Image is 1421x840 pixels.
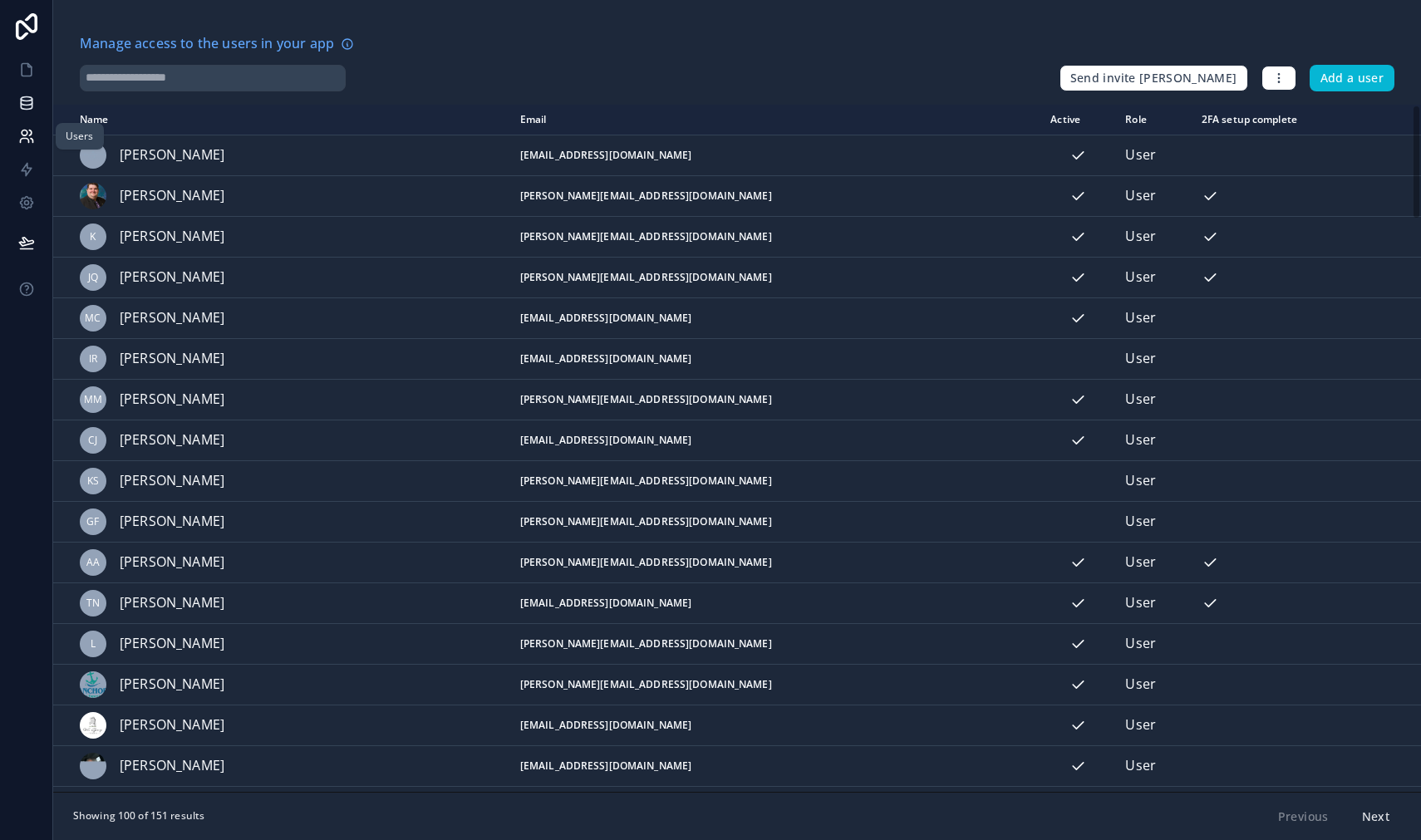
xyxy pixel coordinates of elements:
span: [PERSON_NAME] [120,430,224,451]
a: Manage access to the users in your app [80,33,354,55]
span: [PERSON_NAME] [120,674,224,695]
td: [PERSON_NAME][EMAIL_ADDRESS][DOMAIN_NAME] [510,175,1041,216]
td: [EMAIL_ADDRESS][DOMAIN_NAME] [510,420,1041,460]
td: [PERSON_NAME][EMAIL_ADDRESS][DOMAIN_NAME] [510,379,1041,420]
span: MM [84,393,102,406]
th: 2FA setup complete [1192,105,1366,135]
span: [PERSON_NAME] [120,715,224,736]
span: Showing 100 of 151 results [73,809,204,823]
span: [PERSON_NAME] [120,226,224,248]
span: User [1125,674,1156,695]
span: K [90,230,96,243]
span: User [1125,145,1156,166]
span: [PERSON_NAME] [120,389,224,410]
span: [PERSON_NAME] [120,511,224,533]
span: L [91,637,96,651]
td: [PERSON_NAME][EMAIL_ADDRESS][DOMAIN_NAME] [510,623,1041,664]
th: Email [510,105,1041,135]
span: User [1125,511,1156,533]
span: User [1125,389,1156,410]
span: CJ [88,434,97,447]
button: Send invite [PERSON_NAME] [1060,65,1248,91]
td: [PERSON_NAME][EMAIL_ADDRESS][DOMAIN_NAME] [510,664,1041,705]
td: [EMAIL_ADDRESS][DOMAIN_NAME] [510,338,1041,379]
td: [PERSON_NAME][EMAIL_ADDRESS][DOMAIN_NAME] [510,460,1041,501]
span: User [1125,307,1156,329]
span: User [1125,633,1156,655]
span: User [1125,348,1156,370]
span: User [1125,185,1156,207]
td: [PERSON_NAME][EMAIL_ADDRESS][DOMAIN_NAME] [510,216,1041,257]
td: [EMAIL_ADDRESS][DOMAIN_NAME] [510,297,1041,338]
span: User [1125,755,1156,777]
span: [PERSON_NAME] [120,592,224,614]
span: User [1125,226,1156,248]
span: Manage access to the users in your app [80,33,334,55]
span: GF [86,515,99,528]
span: [PERSON_NAME] [120,267,224,288]
span: MC [85,312,101,325]
span: User [1125,552,1156,573]
td: [EMAIL_ADDRESS][DOMAIN_NAME] [510,582,1041,623]
span: User [1125,470,1156,492]
div: Users [66,130,94,143]
button: Next [1350,803,1401,831]
span: AA [86,556,100,569]
td: [EMAIL_ADDRESS][DOMAIN_NAME] [510,135,1041,175]
span: User [1125,715,1156,736]
button: Add a user [1310,65,1395,91]
th: Role [1115,105,1191,135]
span: [PERSON_NAME] [120,552,224,573]
td: [EMAIL_ADDRESS][DOMAIN_NAME] [510,745,1041,786]
span: KS [87,474,99,488]
span: [PERSON_NAME] [120,470,224,492]
span: [PERSON_NAME] [120,185,224,207]
span: JQ [88,271,98,284]
span: [PERSON_NAME] [120,307,224,329]
span: User [1125,267,1156,288]
th: Name [53,105,510,135]
td: [PERSON_NAME][EMAIL_ADDRESS][DOMAIN_NAME] [510,501,1041,542]
td: [PERSON_NAME][EMAIL_ADDRESS][DOMAIN_NAME] [510,786,1041,827]
span: [PERSON_NAME] [120,145,224,166]
span: TN [86,597,100,610]
span: [PERSON_NAME] [120,633,224,655]
span: User [1125,430,1156,451]
div: scrollable content [53,105,1421,792]
td: [EMAIL_ADDRESS][DOMAIN_NAME] [510,705,1041,745]
td: [PERSON_NAME][EMAIL_ADDRESS][DOMAIN_NAME] [510,542,1041,582]
span: IR [89,352,97,366]
span: [PERSON_NAME] [120,348,224,370]
span: User [1125,592,1156,614]
td: [PERSON_NAME][EMAIL_ADDRESS][DOMAIN_NAME] [510,257,1041,297]
span: [PERSON_NAME] [120,755,224,777]
th: Active [1040,105,1115,135]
